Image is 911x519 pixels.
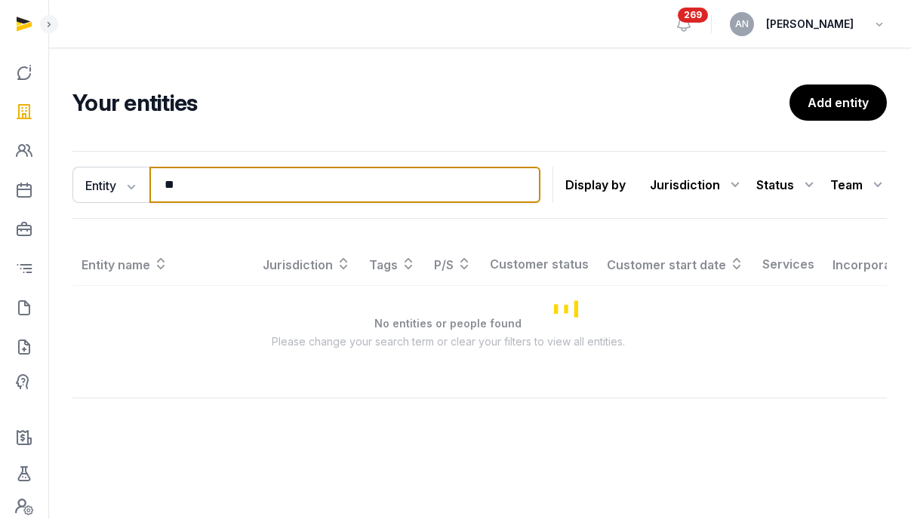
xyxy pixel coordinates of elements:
span: AN [735,20,749,29]
h2: Your entities [72,89,789,116]
div: Status [756,173,818,197]
div: Jurisdiction [650,173,744,197]
div: Team [830,173,887,197]
button: AN [730,12,754,36]
button: Entity [72,167,149,203]
a: Add entity [789,84,887,121]
span: 269 [678,8,708,23]
p: Display by [565,173,626,197]
span: [PERSON_NAME] [766,15,854,33]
